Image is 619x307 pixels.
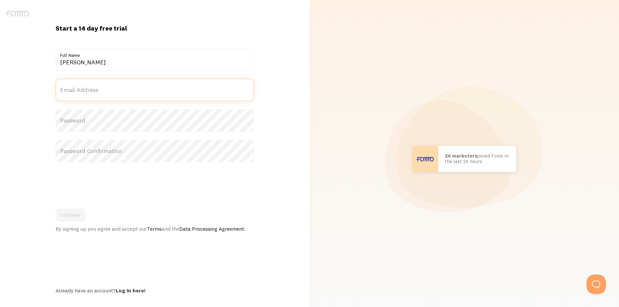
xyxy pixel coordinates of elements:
[6,10,29,17] img: fomo-logo-gray-b99e0e8ada9f9040e2984d0d95b3b12da0074ffd48d1e5cb62ac37fc77b0b268.svg
[445,153,510,164] p: joined Fomo in the last 24 hours
[179,225,244,232] a: Data Processing Agreement
[116,287,145,294] a: Log in here!
[56,48,254,59] label: Full Name
[412,146,438,172] img: User avatar
[56,225,254,232] div: By signing up you agree and accept our and the .
[56,287,254,294] div: Already have an account?
[56,140,254,162] label: Password Confirmation
[56,109,254,132] label: Password
[587,275,606,294] iframe: Help Scout Beacon - Open
[147,225,162,232] a: Terms
[56,79,254,101] label: Email Address
[56,170,154,196] iframe: reCAPTCHA
[445,153,477,159] b: 26 marketers
[56,24,254,32] h1: Start a 14 day free trial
